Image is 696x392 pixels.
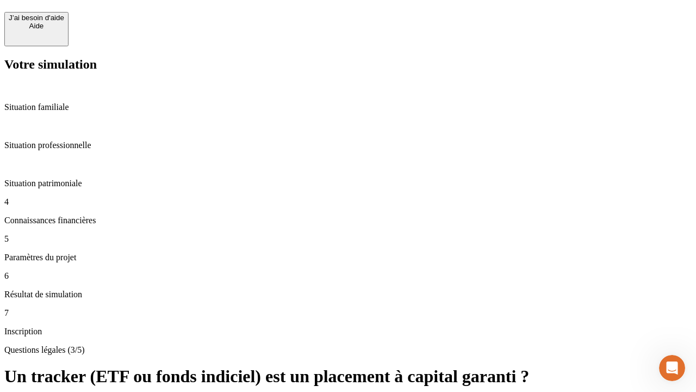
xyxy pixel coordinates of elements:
[4,366,692,387] h1: Un tracker (ETF ou fonds indiciel) est un placement à capital garanti ?
[4,234,692,244] p: 5
[4,253,692,262] p: Paramètres du projet
[4,12,69,46] button: J’ai besoin d'aideAide
[659,355,685,381] iframe: Intercom live chat
[4,197,692,207] p: 4
[4,102,692,112] p: Situation familiale
[4,271,692,281] p: 6
[9,14,64,22] div: J’ai besoin d'aide
[9,22,64,30] div: Aide
[4,179,692,188] p: Situation patrimoniale
[4,57,692,72] h2: Votre simulation
[4,345,692,355] p: Questions légales (3/5)
[4,216,692,225] p: Connaissances financières
[4,327,692,336] p: Inscription
[4,140,692,150] p: Situation professionnelle
[4,308,692,318] p: 7
[4,290,692,299] p: Résultat de simulation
